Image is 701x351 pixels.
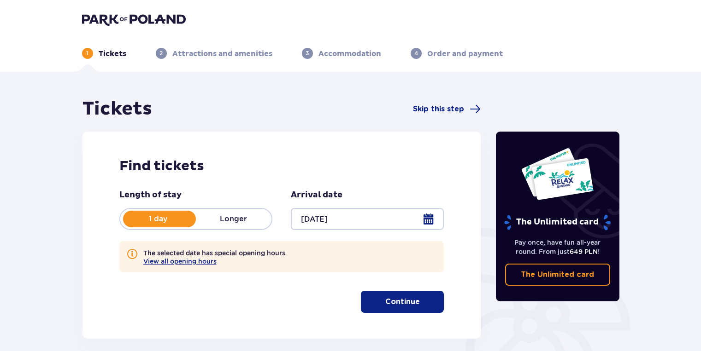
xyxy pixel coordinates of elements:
button: Continue [361,291,444,313]
a: Skip this step [413,104,481,115]
p: 2 [159,49,163,58]
p: Attractions and amenities [172,49,272,59]
p: Length of stay [119,190,182,201]
button: View all opening hours [143,258,217,265]
p: 4 [414,49,418,58]
div: 3Accommodation [302,48,381,59]
div: 1Tickets [82,48,126,59]
h1: Tickets [82,98,152,121]
p: Continue [385,297,420,307]
p: Tickets [99,49,126,59]
a: The Unlimited card [505,264,610,286]
p: Order and payment [427,49,503,59]
p: Arrival date [291,190,342,201]
span: Skip this step [413,104,464,114]
p: Pay once, have fun all-year round. From just ! [505,238,610,256]
div: 2Attractions and amenities [156,48,272,59]
p: 1 [86,49,88,58]
div: 4Order and payment [411,48,503,59]
p: 1 day [120,214,196,224]
img: Park of Poland logo [82,13,186,26]
p: The Unlimited card [521,270,594,280]
p: The Unlimited card [503,214,612,230]
h2: Find tickets [119,157,444,175]
p: 3 [306,49,309,58]
p: Accommodation [318,49,381,59]
p: Longer [196,214,271,224]
p: The selected date has special opening hours. [143,248,287,265]
img: Two entry cards to Suntago with the word 'UNLIMITED RELAX', featuring a white background with tro... [521,147,594,201]
span: 649 PLN [570,248,598,255]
